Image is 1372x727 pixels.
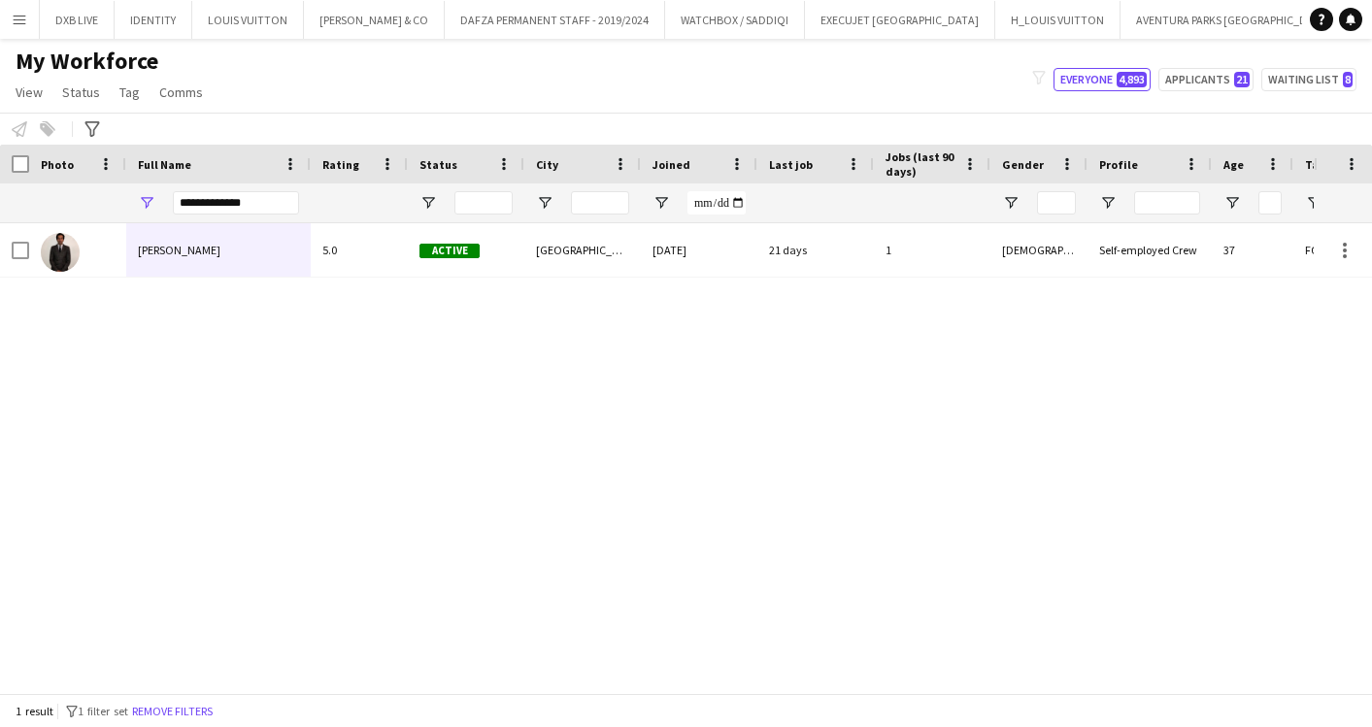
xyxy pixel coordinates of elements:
img: Khalid Moumad [41,233,80,272]
input: Profile Filter Input [1134,191,1200,215]
span: Tag [119,83,140,101]
button: Open Filter Menu [419,194,437,212]
button: Open Filter Menu [138,194,155,212]
span: Gender [1002,157,1044,172]
a: View [8,80,50,105]
span: Active [419,244,480,258]
div: [DATE] [641,223,757,277]
button: Everyone4,893 [1054,68,1151,91]
app-action-btn: Advanced filters [81,117,104,141]
span: City [536,157,558,172]
span: Last job [769,157,813,172]
span: Status [419,157,457,172]
input: Full Name Filter Input [173,191,299,215]
span: Status [62,83,100,101]
button: Open Filter Menu [1002,194,1020,212]
span: Jobs (last 90 days) [886,149,955,179]
span: 1 filter set [78,704,128,718]
button: H_LOUIS VUITTON [995,1,1121,39]
button: AVENTURA PARKS [GEOGRAPHIC_DATA] [1121,1,1347,39]
button: Remove filters [128,701,217,722]
div: 21 days [757,223,874,277]
span: Profile [1099,157,1138,172]
span: Photo [41,157,74,172]
button: Open Filter Menu [1305,194,1322,212]
button: Open Filter Menu [536,194,553,212]
button: DXB LIVE [40,1,115,39]
div: [DEMOGRAPHIC_DATA] [990,223,1088,277]
button: WATCHBOX / SADDIQI [665,1,805,39]
span: Rating [322,157,359,172]
div: Self-employed Crew [1088,223,1212,277]
span: Age [1223,157,1244,172]
button: Applicants21 [1158,68,1254,91]
a: Comms [151,80,211,105]
span: My Workforce [16,47,158,76]
button: DAFZA PERMANENT STAFF - 2019/2024 [445,1,665,39]
span: Full Name [138,157,191,172]
button: IDENTITY [115,1,192,39]
input: Joined Filter Input [687,191,746,215]
input: Gender Filter Input [1037,191,1076,215]
span: Tags [1305,157,1331,172]
span: 8 [1343,72,1353,87]
span: [PERSON_NAME] [138,243,220,257]
span: 4,893 [1117,72,1147,87]
input: City Filter Input [571,191,629,215]
a: Tag [112,80,148,105]
button: Waiting list8 [1261,68,1356,91]
span: 21 [1234,72,1250,87]
button: Open Filter Menu [1223,194,1241,212]
div: 1 [874,223,990,277]
button: Open Filter Menu [1099,194,1117,212]
button: LOUIS VUITTON [192,1,304,39]
div: [GEOGRAPHIC_DATA] [524,223,641,277]
a: Status [54,80,108,105]
button: EXECUJET [GEOGRAPHIC_DATA] [805,1,995,39]
span: Comms [159,83,203,101]
input: Age Filter Input [1258,191,1282,215]
input: Status Filter Input [454,191,513,215]
span: Joined [653,157,690,172]
div: 37 [1212,223,1293,277]
span: View [16,83,43,101]
div: 5.0 [311,223,408,277]
button: Open Filter Menu [653,194,670,212]
button: [PERSON_NAME] & CO [304,1,445,39]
